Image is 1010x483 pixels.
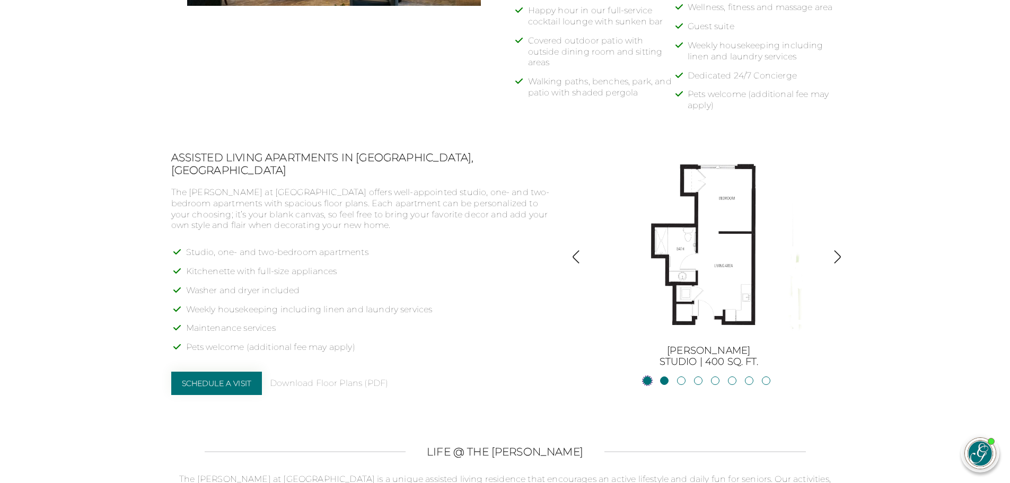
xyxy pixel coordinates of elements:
li: Studio, one- and two-bedroom apartments [186,247,554,266]
li: Happy hour in our full-service cocktail lounge with sunken bar [528,5,680,36]
li: Weekly housekeeping including linen and laundry services [688,40,839,71]
a: Download Floor Plans (PDF) [270,378,388,389]
h2: LIFE @ THE [PERSON_NAME] [427,445,583,458]
li: Wellness, fitness and massage area [688,2,839,21]
li: Maintenance services [186,323,554,342]
li: Weekly housekeeping including linen and laundry services [186,304,554,323]
img: Glen_AL-Jackson-400-sf.jpg [613,151,804,342]
button: Show previous [569,250,583,266]
li: Dedicated 24/7 Concierge [688,71,839,90]
li: Guest suite [688,21,839,40]
iframe: iframe [800,198,999,424]
a: Schedule a Visit [171,372,262,395]
h2: Assisted Living Apartments in [GEOGRAPHIC_DATA], [GEOGRAPHIC_DATA] [171,151,554,177]
img: avatar [965,438,996,469]
p: The [PERSON_NAME] at [GEOGRAPHIC_DATA] offers well-appointed studio, one- and two-bedroom apartme... [171,187,554,231]
li: Pets welcome (additional fee may apply) [688,89,839,119]
h3: [PERSON_NAME] Studio | 400 sq. ft. [590,345,828,368]
li: Kitchenette with full-size appliances [186,266,554,285]
li: Washer and dryer included [186,285,554,304]
img: Show previous [569,250,583,264]
li: Covered outdoor patio with outside dining room and sitting areas [528,36,680,76]
li: Pets welcome (additional fee may apply) [186,342,554,361]
li: Walking paths, benches, park, and patio with shaded pergola [528,76,680,107]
